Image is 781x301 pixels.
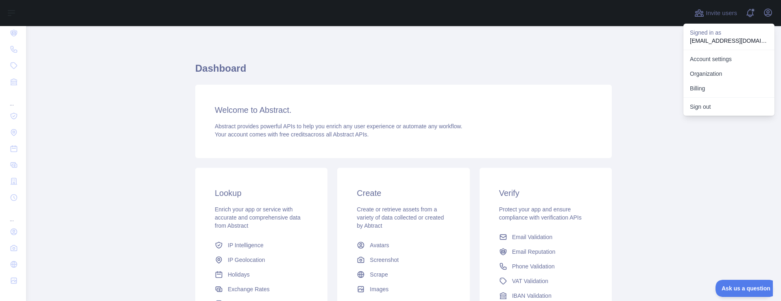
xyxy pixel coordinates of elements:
span: IP Intelligence [228,241,264,249]
button: Billing [683,81,774,96]
a: Holidays [212,267,311,282]
span: Protect your app and ensure compliance with verification APIs [499,206,582,221]
a: Avatars [353,238,453,253]
a: VAT Validation [496,274,596,288]
span: Your account comes with across all Abstract APIs. [215,131,369,138]
a: Account settings [683,52,774,66]
span: VAT Validation [512,277,548,285]
a: Email Reputation [496,244,596,259]
h3: Verify [499,187,592,199]
span: Create or retrieve assets from a variety of data collected or created by Abtract [357,206,444,229]
span: Email Validation [512,233,552,241]
span: Scrape [370,270,388,279]
h3: Welcome to Abstract. [215,104,592,116]
a: Images [353,282,453,297]
button: Sign out [683,99,774,114]
div: ... [7,91,20,107]
button: Invite users [693,7,739,20]
span: Enrich your app or service with accurate and comprehensive data from Abstract [215,206,301,229]
span: Exchange Rates [228,285,270,293]
a: IP Geolocation [212,253,311,267]
span: Email Reputation [512,248,556,256]
iframe: Toggle Customer Support [716,280,773,297]
span: Invite users [706,9,737,18]
span: Holidays [228,270,250,279]
a: IP Intelligence [212,238,311,253]
a: Email Validation [496,230,596,244]
h1: Dashboard [195,62,612,81]
a: Phone Validation [496,259,596,274]
a: Organization [683,66,774,81]
a: Screenshot [353,253,453,267]
p: Signed in as [690,29,768,37]
span: Avatars [370,241,389,249]
h3: Lookup [215,187,308,199]
a: Scrape [353,267,453,282]
p: [EMAIL_ADDRESS][DOMAIN_NAME] [690,37,768,45]
span: Screenshot [370,256,399,264]
a: Exchange Rates [212,282,311,297]
h3: Create [357,187,450,199]
span: Images [370,285,388,293]
span: IP Geolocation [228,256,265,264]
span: Phone Validation [512,262,555,270]
div: ... [7,207,20,223]
span: IBAN Validation [512,292,552,300]
span: free credits [279,131,308,138]
span: Abstract provides powerful APIs to help you enrich any user experience or automate any workflow. [215,123,462,130]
